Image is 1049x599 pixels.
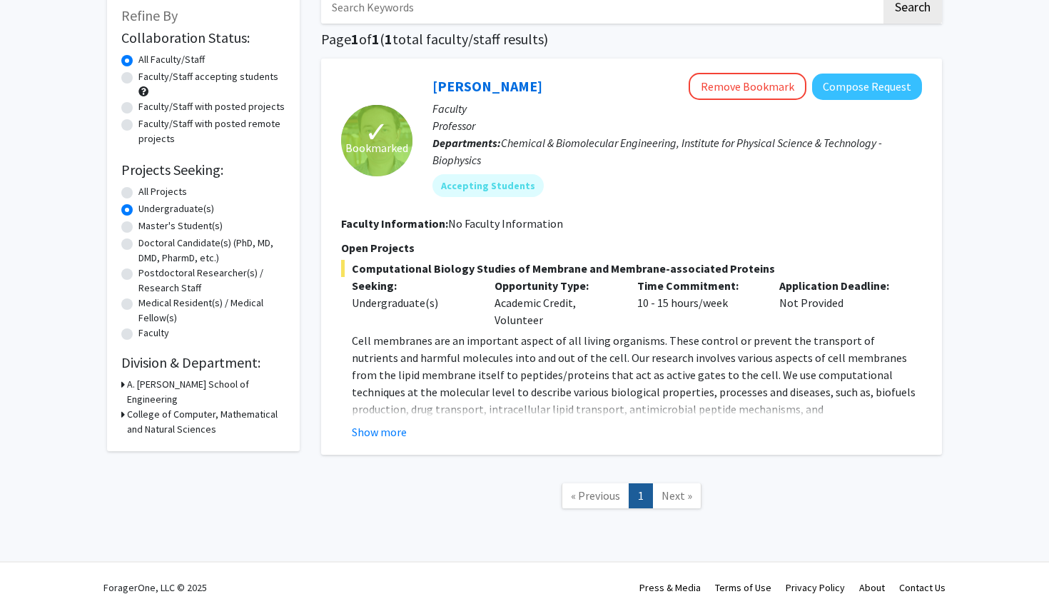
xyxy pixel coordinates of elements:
[138,99,285,114] label: Faculty/Staff with posted projects
[351,30,359,48] span: 1
[345,139,408,156] span: Bookmarked
[365,125,389,139] span: ✓
[352,332,922,503] p: Cell membranes are an important aspect of all living organisms. These control or prevent the tran...
[432,136,501,150] b: Departments:
[432,100,922,117] p: Faculty
[352,423,407,441] button: Show more
[138,296,285,326] label: Medical Resident(s) / Medical Fellow(s)
[779,277,901,294] p: Application Deadline:
[689,73,806,100] button: Remove Bookmark
[899,581,946,594] a: Contact Us
[432,174,544,197] mat-chip: Accepting Students
[321,31,942,48] h1: Page of ( total faculty/staff results)
[432,117,922,134] p: Professor
[341,260,922,277] span: Computational Biology Studies of Membrane and Membrane-associated Proteins
[341,216,448,231] b: Faculty Information:
[769,277,911,328] div: Not Provided
[448,216,563,231] span: No Faculty Information
[352,294,473,311] div: Undergraduate(s)
[372,30,380,48] span: 1
[138,326,169,341] label: Faculty
[121,161,285,178] h2: Projects Seeking:
[352,277,473,294] p: Seeking:
[341,239,922,256] p: Open Projects
[639,581,701,594] a: Press & Media
[652,483,701,508] a: Next Page
[859,581,885,594] a: About
[484,277,627,328] div: Academic Credit, Volunteer
[812,74,922,100] button: Compose Request to Jeffery Klauda
[321,469,942,527] nav: Page navigation
[138,184,187,199] label: All Projects
[121,6,178,24] span: Refine By
[495,277,616,294] p: Opportunity Type:
[432,136,882,167] span: Chemical & Biomolecular Engineering, Institute for Physical Science & Technology - Biophysics
[121,354,285,371] h2: Division & Department:
[385,30,392,48] span: 1
[715,581,771,594] a: Terms of Use
[138,69,278,84] label: Faculty/Staff accepting students
[138,218,223,233] label: Master's Student(s)
[629,483,653,508] a: 1
[662,488,692,503] span: Next »
[121,29,285,46] h2: Collaboration Status:
[138,236,285,266] label: Doctoral Candidate(s) (PhD, MD, DMD, PharmD, etc.)
[571,488,620,503] span: « Previous
[432,77,542,95] a: [PERSON_NAME]
[627,277,769,328] div: 10 - 15 hours/week
[786,581,845,594] a: Privacy Policy
[138,116,285,146] label: Faculty/Staff with posted remote projects
[11,535,61,588] iframe: Chat
[138,201,214,216] label: Undergraduate(s)
[562,483,629,508] a: Previous Page
[127,407,285,437] h3: College of Computer, Mathematical and Natural Sciences
[127,377,285,407] h3: A. [PERSON_NAME] School of Engineering
[637,277,759,294] p: Time Commitment:
[138,266,285,296] label: Postdoctoral Researcher(s) / Research Staff
[138,52,205,67] label: All Faculty/Staff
